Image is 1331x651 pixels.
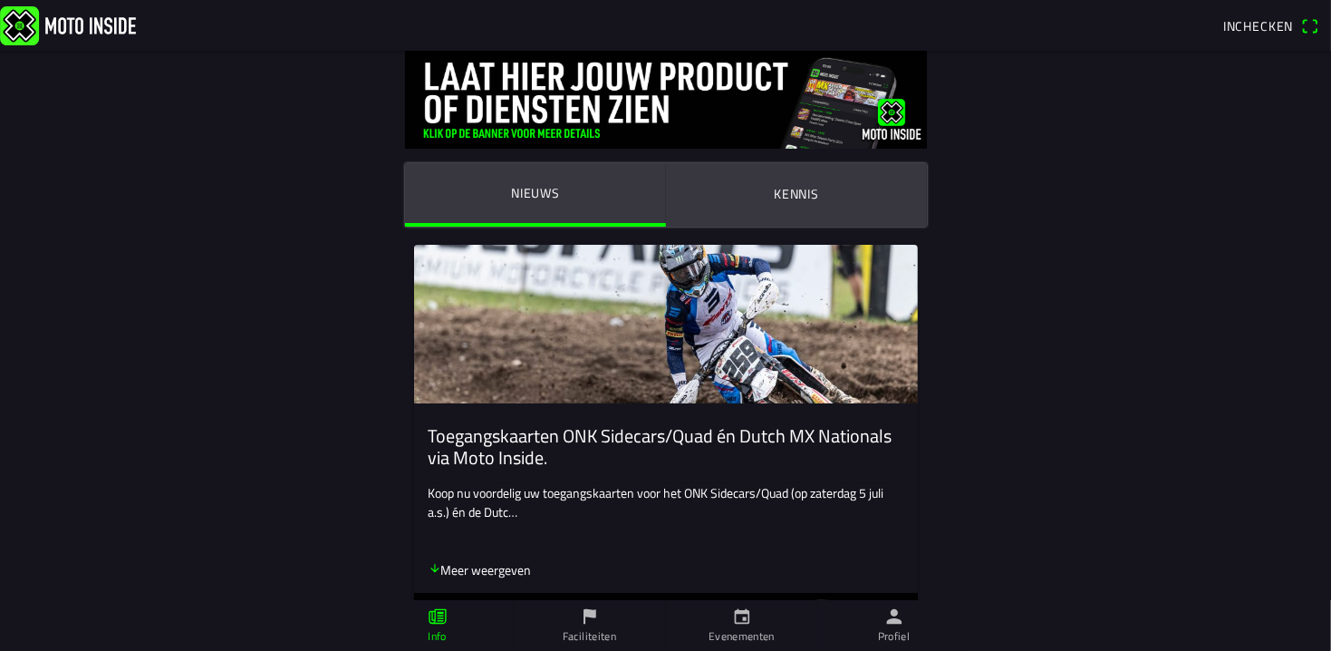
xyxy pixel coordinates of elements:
ion-label: Info [428,628,446,645]
img: DquIORQn5pFcG0wREDc6xsoRnKbaxAuyzJmd8qj8.jpg [405,51,927,149]
ion-label: Profiel [878,628,911,645]
ion-label: Kennis [773,184,818,204]
span: Inchecken [1223,16,1294,35]
ion-icon: person [884,607,904,627]
img: W9TngUMILjngII3slWrxy3dg4E7y6i9Jkq2Wxt1b.jpg [414,245,918,403]
ion-label: Evenementen [709,628,775,645]
ion-icon: paper [428,607,448,627]
p: Koop nu voordelig uw toegangskaarten voor het ONK Sidecars/Quad (op zaterdag 5 juli a.s.) én de D... [429,483,903,521]
p: Meer weergeven [429,560,532,579]
ion-label: Nieuws [510,183,559,203]
a: Incheckenqr scanner [1214,10,1327,41]
ion-icon: flag [580,607,600,627]
ion-label: Faciliteiten [563,628,616,645]
ion-icon: calendar [732,607,752,627]
ion-icon: arrow down [429,562,441,575]
ion-card-title: Toegangskaarten ONK Sidecars/Quad én Dutch MX Nationals via Moto Inside. [429,425,903,469]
